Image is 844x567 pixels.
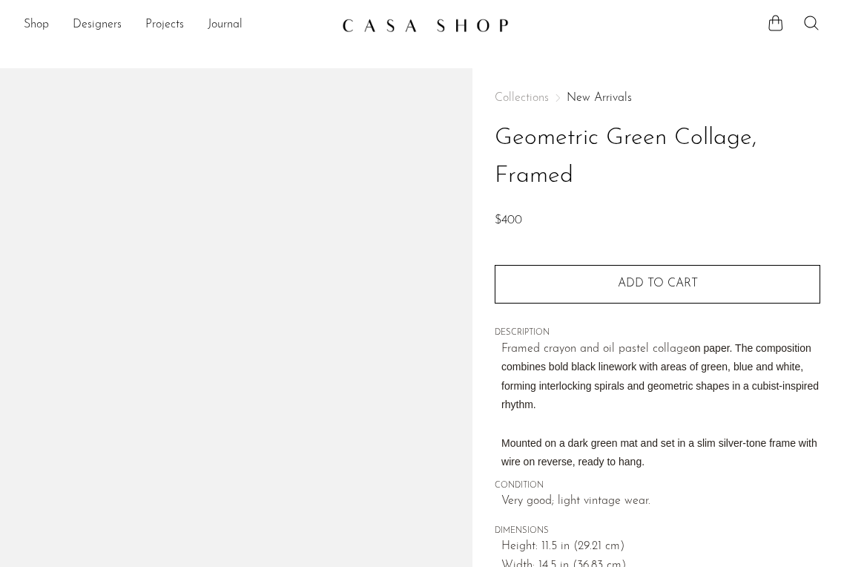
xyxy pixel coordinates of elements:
[495,92,549,104] span: Collections
[145,16,184,35] a: Projects
[501,492,820,511] span: Very good; light vintage wear.
[501,340,820,473] p: Framed crayon and oil pastel collage
[501,342,819,468] span: on paper. The composition combines bold black linework with areas of green, blue and white, formi...
[24,13,330,38] ul: NEW HEADER MENU
[501,537,820,557] span: Height: 11.5 in (29.21 cm)
[567,92,632,104] a: New Arrivals
[208,16,243,35] a: Journal
[24,13,330,38] nav: Desktop navigation
[495,92,820,104] nav: Breadcrumbs
[495,265,820,304] button: Add to cart
[73,16,122,35] a: Designers
[495,119,820,195] h1: Geometric Green Collage, Framed
[24,16,49,35] a: Shop
[495,214,522,226] span: $400
[495,525,820,538] span: DIMENSIONS
[495,479,820,493] span: CONDITION
[618,278,698,289] span: Add to cart
[495,327,820,340] span: DESCRIPTION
